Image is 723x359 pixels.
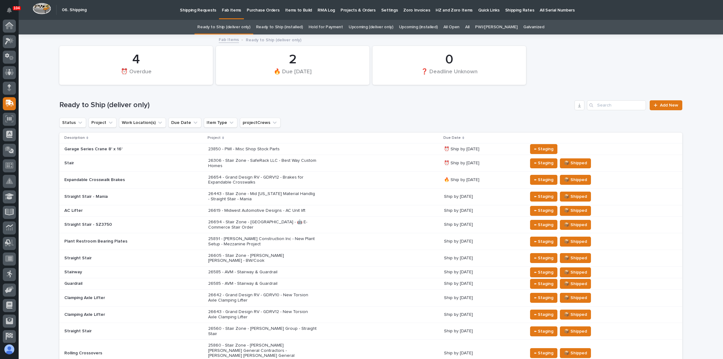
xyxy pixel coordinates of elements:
button: 📦 Shipped [560,192,591,202]
button: Project [89,118,117,128]
button: Notifications [3,4,16,17]
p: Rolling Crossovers [64,351,173,356]
span: 📦 Shipped [564,269,587,276]
button: ← Staging [530,267,557,277]
p: 26585 - AVM - Stairway & Guardrail [208,270,317,275]
span: 📦 Shipped [564,328,587,335]
p: Clamping Axle Lifter [64,295,173,301]
p: Description [64,134,85,141]
span: 📦 Shipped [564,221,587,229]
div: ❓ Deadline Unknown [383,68,515,81]
button: ← Staging [530,279,557,289]
tr: Straight Stair26605 - Stair Zone - [PERSON_NAME] [PERSON_NAME] - BW/CookShip by [DATE]← Staging📦 ... [59,250,682,267]
button: 📦 Shipped [560,279,591,289]
a: All Open [443,20,460,34]
button: 📦 Shipped [560,237,591,247]
button: 📦 Shipped [560,206,591,216]
tr: Expandable Crosswalk Brakes26654 - Grand Design RV - GDRV12 - Brakes for Expandable Crosswalks🔥 S... [59,171,682,188]
p: Ready to Ship (deliver only) [246,36,301,43]
p: 25891 - [PERSON_NAME] Construction Inc - New Plant Setup - Mezzanine Project [208,236,317,247]
p: Stair [64,161,173,166]
span: Add New [660,103,678,107]
button: Work Location(s) [119,118,166,128]
p: ⏰ Ship by [DATE] [444,147,523,152]
span: ← Staging [534,207,553,214]
span: ← Staging [534,328,553,335]
button: Status [59,118,86,128]
a: Ready to Ship (deliver only) [197,20,250,34]
p: 26306 - Stair Zone - SafeRack LLC - Best Way Custom Homes [208,158,317,169]
span: ← Staging [534,145,553,153]
tr: Guardrail26585 - AVM - Stairway & GuardrailShip by [DATE]← Staging📦 Shipped [59,278,682,289]
a: Upcoming (deliver only) [349,20,393,34]
p: 26642 - Grand Design RV - GDRV10 - New Torsion Axle Clamping Lifter [208,293,317,303]
p: Ship by [DATE] [444,312,523,317]
a: Ready to Ship (installed) [256,20,303,34]
p: AC Lifter [64,208,173,213]
p: 26643 - Grand Design RV - GDRV12 - New Torsion Axle Clamping Lifter [208,309,317,320]
button: ← Staging [530,293,557,303]
a: Add New [650,100,682,110]
span: 📦 Shipped [564,254,587,262]
button: ← Staging [530,237,557,247]
tr: Straight Stair - Mania26443 - Stair Zone - Mid [US_STATE] Material Handlig - Straight Stair - Man... [59,188,682,205]
button: ← Staging [530,192,557,202]
button: 📦 Shipped [560,326,591,336]
span: ← Staging [534,280,553,288]
p: Ship by [DATE] [444,329,523,334]
p: Plant Restroom Bearing Plates [64,239,173,244]
tr: Stair26306 - Stair Zone - SafeRack LLC - Best Way Custom Homes⏰ Ship by [DATE]← Staging📦 Shipped [59,155,682,172]
button: 📦 Shipped [560,253,591,263]
button: ← Staging [530,144,557,154]
a: Hold for Payment [309,20,343,34]
a: Upcoming (installed) [399,20,438,34]
p: ⏰ Ship by [DATE] [444,161,523,166]
button: 📦 Shipped [560,175,591,185]
tr: Straight Stair - SZ375026694 - Stair Zone - [GEOGRAPHIC_DATA] - 🤖 E-Commerce Stair OrderShip by [... [59,216,682,233]
span: ← Staging [534,269,553,276]
p: Project [208,134,221,141]
button: ← Staging [530,326,557,336]
span: 📦 Shipped [564,176,587,184]
span: ← Staging [534,159,553,167]
p: Ship by [DATE] [444,351,523,356]
span: ← Staging [534,238,553,245]
button: projectCrews [240,118,281,128]
div: ⏰ Overdue [70,68,202,81]
span: 📦 Shipped [564,159,587,167]
button: 📦 Shipped [560,220,591,230]
tr: Plant Restroom Bearing Plates25891 - [PERSON_NAME] Construction Inc - New Plant Setup - Mezzanine... [59,233,682,250]
p: Straight Stair [64,256,173,261]
p: 26605 - Stair Zone - [PERSON_NAME] [PERSON_NAME] - BW/Cook [208,253,317,264]
div: Notifications104 [8,7,16,17]
p: Due Date [443,134,461,141]
button: users-avatar [3,343,16,356]
p: 26619 - Midwest Automotive Designs - AC Unit lift [208,208,317,213]
button: Due Date [168,118,201,128]
p: 🔥 Ship by [DATE] [444,177,523,183]
div: 0 [383,52,515,67]
p: 23850 - PWI - Misc Shop Stock Parts [208,147,317,152]
p: 26694 - Stair Zone - [GEOGRAPHIC_DATA] - 🤖 E-Commerce Stair Order [208,220,317,230]
button: ← Staging [530,175,557,185]
span: ← Staging [534,311,553,318]
span: 📦 Shipped [564,207,587,214]
tr: AC Lifter26619 - Midwest Automotive Designs - AC Unit liftShip by [DATE]← Staging📦 Shipped [59,205,682,216]
div: Search [587,100,646,110]
a: Fab Items [219,36,239,43]
p: Ship by [DATE] [444,222,523,227]
p: Straight Stair - Mania [64,194,173,199]
span: 📦 Shipped [564,294,587,302]
button: ← Staging [530,310,557,320]
div: 2 [227,52,359,67]
button: ← Staging [530,206,557,216]
p: 26560 - Stair Zone - [PERSON_NAME] Group - Straight Stair [208,326,317,337]
span: 📦 Shipped [564,238,587,245]
button: 📦 Shipped [560,293,591,303]
span: 📦 Shipped [564,311,587,318]
span: 📦 Shipped [564,193,587,200]
img: Workspace Logo [33,3,51,14]
button: ← Staging [530,220,557,230]
p: Ship by [DATE] [444,270,523,275]
p: 26654 - Grand Design RV - GDRV12 - Brakes for Expandable Crosswalks [208,175,317,185]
